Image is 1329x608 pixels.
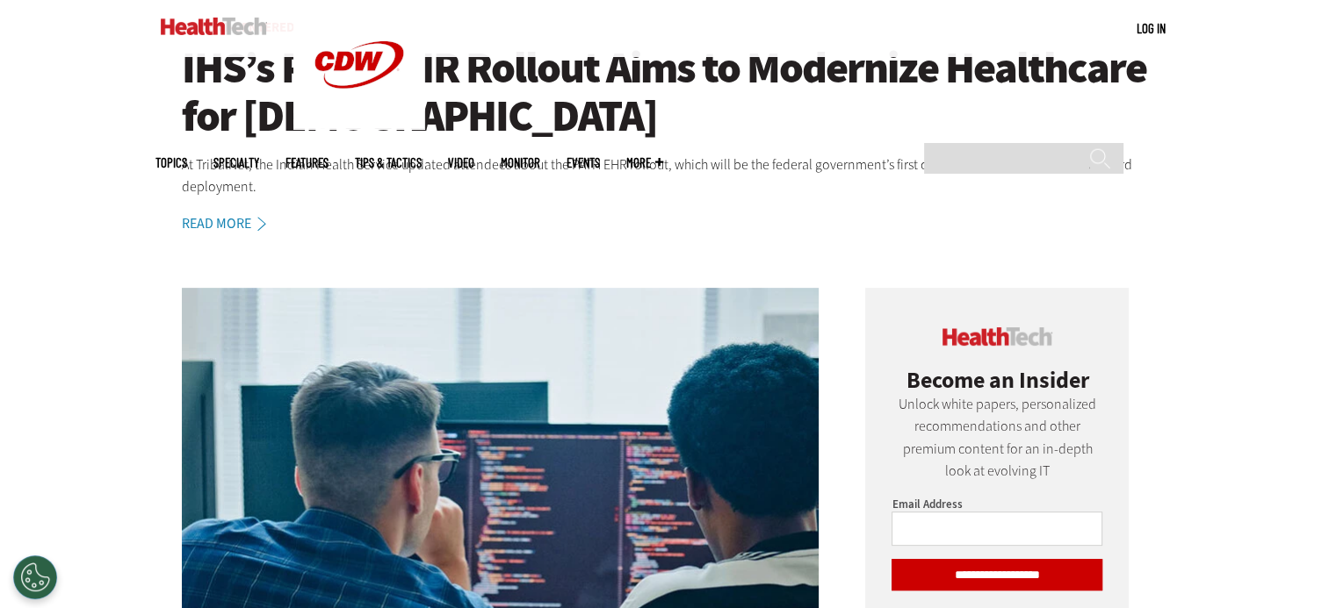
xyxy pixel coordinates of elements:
[892,393,1102,483] p: Unlock white papers, personalized recommendations and other premium content for an in-depth look ...
[906,365,1088,395] span: Become an Insider
[161,18,267,35] img: Home
[448,156,474,169] a: Video
[501,156,540,169] a: MonITor
[293,116,425,134] a: CDW
[626,156,663,169] span: More
[355,156,422,169] a: Tips & Tactics
[182,217,285,231] a: Read More
[567,156,600,169] a: Events
[213,156,259,169] span: Specialty
[1137,20,1166,36] a: Log in
[285,156,329,169] a: Features
[943,327,1052,346] img: cdw insider logo
[13,555,57,599] div: Cookies Settings
[892,497,962,511] label: Email Address
[155,156,187,169] span: Topics
[1137,19,1166,38] div: User menu
[13,555,57,599] button: Open Preferences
